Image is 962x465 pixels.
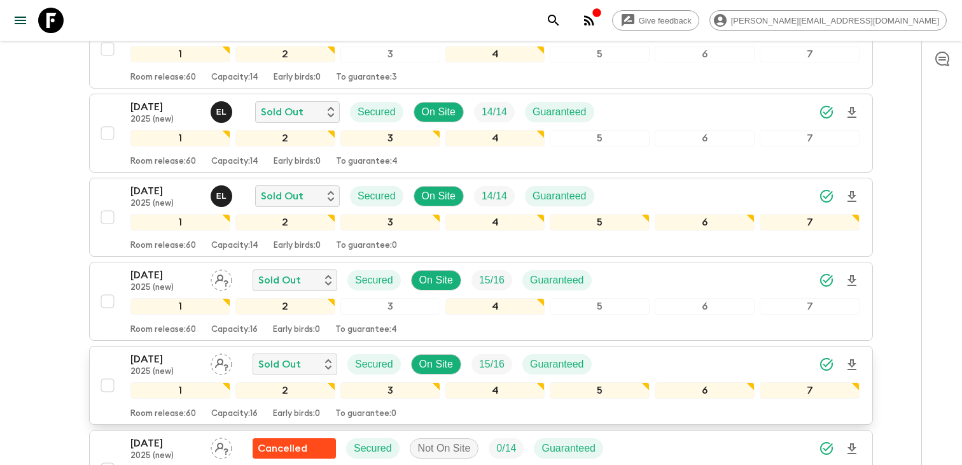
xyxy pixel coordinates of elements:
p: Secured [355,273,393,288]
p: 2025 (new) [130,367,200,377]
div: 4 [445,382,545,399]
p: Capacity: 14 [211,157,258,167]
p: To guarantee: 3 [336,73,397,83]
div: Secured [347,270,401,290]
p: Early birds: 0 [274,241,321,251]
p: 2025 (new) [130,451,200,461]
div: Secured [350,186,403,206]
div: 3 [340,214,440,231]
div: Trip Fill [471,354,512,375]
p: Secured [358,104,396,120]
button: menu [8,8,33,33]
div: Flash Pack cancellation [253,438,336,459]
div: 1 [130,130,230,147]
div: Secured [347,354,401,375]
div: 5 [550,214,650,231]
p: 14 / 14 [482,104,507,120]
div: 5 [550,46,650,62]
span: Eleonora Longobardi [211,105,235,115]
p: Capacity: 14 [211,241,258,251]
div: 6 [655,130,755,147]
button: EL [211,185,235,207]
div: Trip Fill [474,186,515,206]
div: Secured [350,102,403,122]
p: 15 / 16 [479,273,505,288]
p: On Site [422,189,456,204]
p: 0 / 14 [496,441,516,456]
svg: Download Onboarding [844,105,860,120]
div: 2 [235,382,335,399]
p: 14 / 14 [482,189,507,204]
div: 7 [760,46,860,62]
svg: Synced Successfully [819,189,834,204]
div: 1 [130,46,230,62]
svg: Synced Successfully [819,104,834,120]
p: Guaranteed [533,189,587,204]
svg: Synced Successfully [819,441,834,456]
div: 7 [760,130,860,147]
p: To guarantee: 4 [335,325,397,335]
div: Trip Fill [471,270,512,290]
p: Room release: 60 [130,325,196,335]
p: Guaranteed [530,273,584,288]
p: 15 / 16 [479,357,505,372]
p: Secured [354,441,392,456]
div: Secured [346,438,400,459]
p: Early birds: 0 [273,325,320,335]
span: [PERSON_NAME][EMAIL_ADDRESS][DOMAIN_NAME] [724,16,946,25]
div: 7 [760,382,860,399]
div: 1 [130,298,230,315]
span: Give feedback [632,16,699,25]
div: 5 [550,130,650,147]
p: Guaranteed [530,357,584,372]
svg: Synced Successfully [819,357,834,372]
div: 4 [445,130,545,147]
div: Trip Fill [474,102,515,122]
svg: Download Onboarding [844,357,860,373]
div: 7 [760,298,860,315]
svg: Download Onboarding [844,441,860,457]
p: [DATE] [130,436,200,451]
p: E L [216,107,227,117]
div: 1 [130,382,230,399]
div: 3 [340,298,440,315]
div: 4 [445,46,545,62]
p: [DATE] [130,352,200,367]
p: Not On Site [418,441,471,456]
p: [DATE] [130,99,200,115]
p: Secured [358,189,396,204]
div: On Site [414,186,464,206]
div: On Site [414,102,464,122]
span: Assign pack leader [211,273,232,283]
p: Sold Out [258,357,301,372]
div: On Site [411,354,461,375]
p: Guaranteed [541,441,596,456]
span: Eleonora Longobardi [211,189,235,199]
p: Capacity: 16 [211,325,258,335]
div: 6 [655,382,755,399]
p: Room release: 60 [130,73,196,83]
svg: Download Onboarding [844,189,860,204]
button: [DATE]2025 (new)Eleonora LongobardiSold OutSecuredOn SiteTrip FillGuaranteed1234567Room release:6... [89,178,873,257]
p: 2025 (new) [130,283,200,293]
button: EL [211,101,235,123]
div: 6 [655,46,755,62]
p: Guaranteed [533,104,587,120]
p: On Site [419,357,453,372]
a: Give feedback [612,10,699,31]
p: Early birds: 0 [274,157,321,167]
span: Assign pack leader [211,441,232,452]
p: To guarantee: 4 [336,157,398,167]
p: 2025 (new) [130,199,200,209]
div: 6 [655,214,755,231]
div: 2 [235,298,335,315]
div: 2 [235,130,335,147]
div: 2 [235,46,335,62]
div: 4 [445,214,545,231]
p: 2025 (new) [130,115,200,125]
p: [DATE] [130,268,200,283]
p: Secured [355,357,393,372]
p: Room release: 60 [130,241,196,251]
div: 7 [760,214,860,231]
p: Sold Out [261,189,303,204]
